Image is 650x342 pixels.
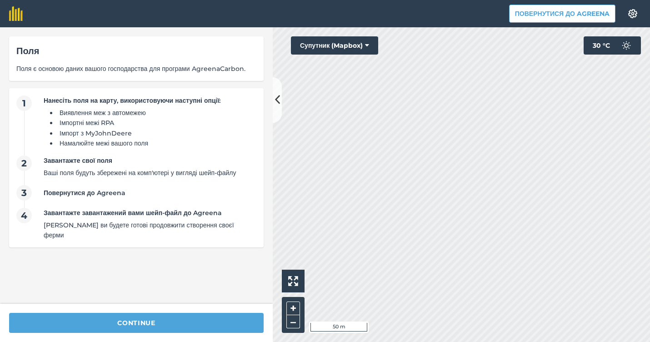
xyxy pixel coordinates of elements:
button: – [286,315,300,328]
button: 30 °C [584,36,641,55]
div: [PERSON_NAME] ви будете готові продовжити створення своєї ферми [44,220,252,241]
li: Намалюйте межі вашого поля [57,138,252,148]
li: Імпортні межі RPA [57,118,252,128]
div: Нанесіть поля на карту, використовуючи наступні опції: [44,96,252,106]
li: Імпорт з MyJohnDeere [57,128,252,138]
button: + [286,302,300,315]
img: Four arrows, one pointing top left, one top right, one bottom right and the last bottom left [288,276,298,286]
span: 2 [16,156,32,171]
span: Поля є основою даних вашого господарства для програми AgreenaCarbon. [16,64,256,74]
li: Виявлення меж з автомежею [57,108,252,118]
div: Завантажте свої поля [44,156,252,166]
div: Поля [16,44,256,58]
div: Повернутися до Agreena [44,188,252,198]
img: A cog icon [627,9,638,18]
button: Супутник (Mapbox) [291,36,378,55]
span: 3 [16,185,32,201]
div: Завантажте завантажений вами шейп-файл до Agreena [44,208,252,218]
img: svg+xml;base64,PD94bWwgdmVyc2lvbj0iMS4wIiBlbmNvZGluZz0idXRmLTgiPz4KPCEtLSBHZW5lcmF0b3I6IEFkb2JlIE... [617,36,635,55]
button: Повернутися до Agreena [509,5,615,23]
div: Ваші поля будуть збережені на комп'ютері у вигляді шейп-файлу [44,168,252,178]
span: 4 [16,208,32,223]
span: 30 ° C [593,36,610,55]
img: fieldmargin Логотип [9,6,23,21]
button: continue [9,313,264,333]
span: 1 [16,96,32,111]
